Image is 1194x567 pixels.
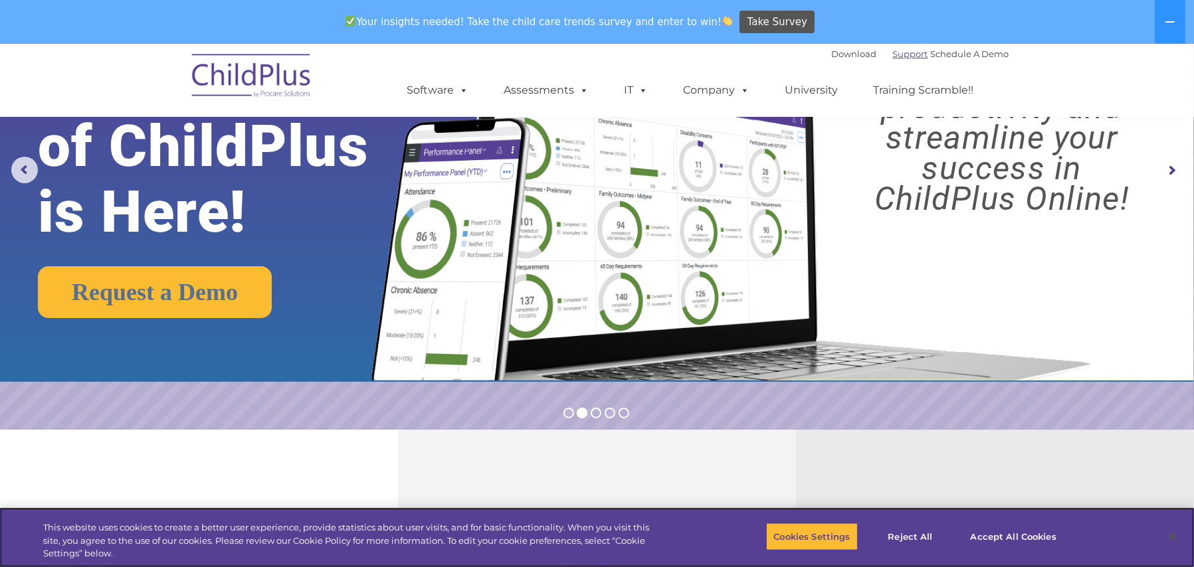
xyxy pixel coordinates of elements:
a: Take Survey [740,11,815,34]
a: University [772,77,852,104]
a: Software [394,77,482,104]
a: Schedule A Demo [931,48,1009,59]
img: 👏 [722,16,732,26]
a: Assessments [491,77,603,104]
font: | [832,48,1009,59]
a: Support [893,48,928,59]
rs-layer: The Future of ChildPlus is Here! [38,48,419,245]
span: Your insights needed! Take the child care trends survey and enter to win! [340,9,738,35]
span: Last name [185,88,225,98]
a: Download [832,48,877,59]
span: Take Survey [747,11,807,34]
span: Phone number [185,142,241,152]
button: Cookies Settings [766,523,857,550]
a: Company [670,77,763,104]
button: Reject All [869,523,952,550]
img: ✅ [346,16,355,26]
a: IT [611,77,662,104]
a: Request a Demo [38,266,272,318]
img: ChildPlus by Procare Solutions [185,44,318,111]
rs-layer: Boost your productivity and streamline your success in ChildPlus Online! [825,62,1179,214]
button: Accept All Cookies [963,523,1064,550]
button: Close [1158,522,1187,551]
div: This website uses cookies to create a better user experience, provide statistics about user visit... [43,521,656,560]
a: Training Scramble!! [860,77,987,104]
